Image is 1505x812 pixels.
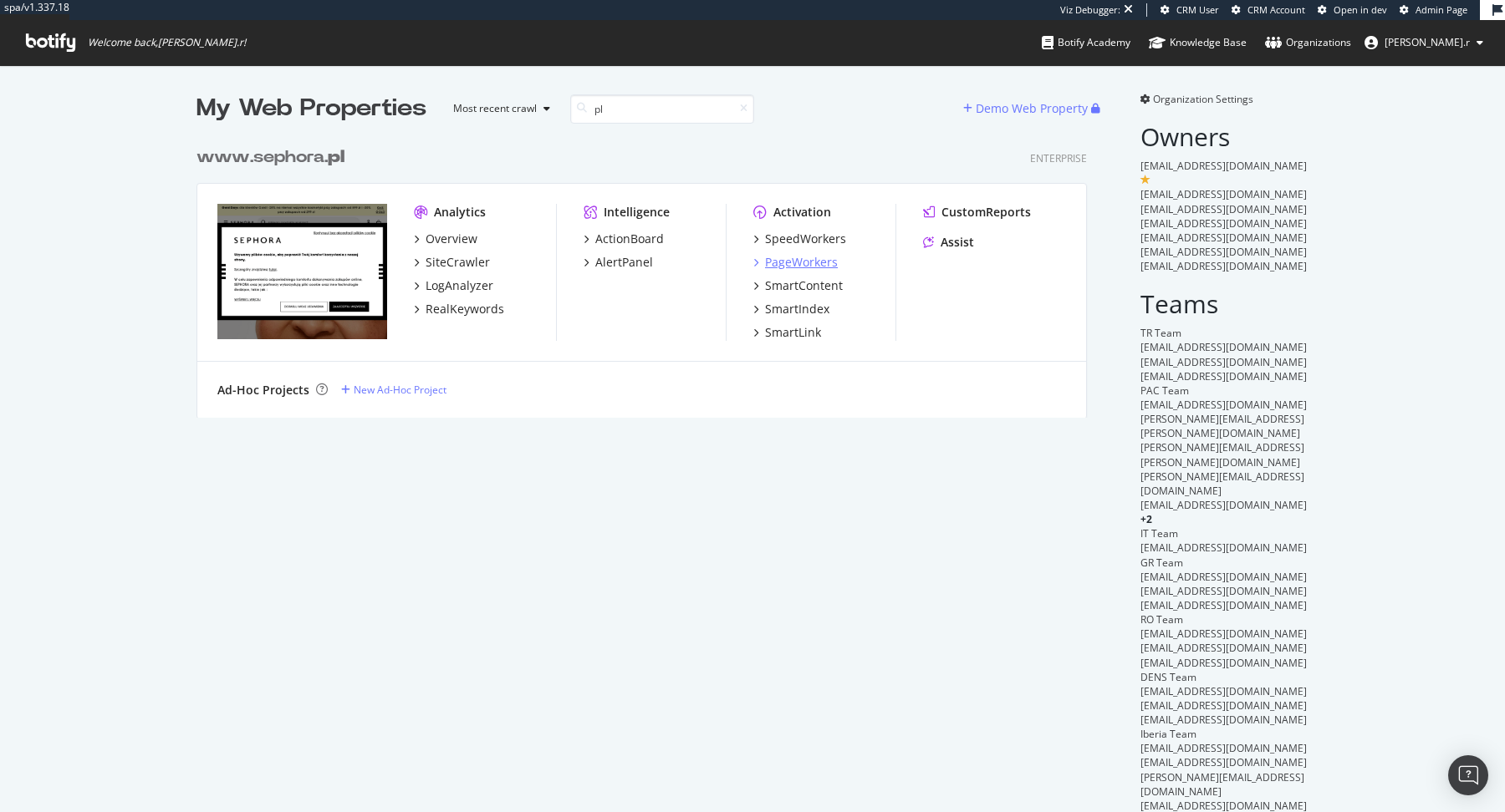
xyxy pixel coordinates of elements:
div: Organizations [1265,34,1351,51]
span: [EMAIL_ADDRESS][DOMAIN_NAME] [1140,340,1307,354]
div: SmartIndex [765,301,829,317]
b: pl [328,149,344,165]
div: ActionBoard [595,231,664,247]
div: www.sephora. [196,145,344,170]
div: Overview [426,231,477,247]
div: DENS Team [1140,670,1309,684]
span: [EMAIL_ADDRESS][DOMAIN_NAME] [1140,355,1307,369]
div: Viz Debugger: [1060,3,1120,17]
div: RealKeywords [426,301,504,317]
span: [EMAIL_ADDRESS][DOMAIN_NAME] [1140,369,1307,383]
span: [EMAIL_ADDRESS][DOMAIN_NAME] [1140,216,1307,231]
div: PAC Team [1140,383,1309,398]
div: Assist [941,234,974,251]
a: CRM Account [1232,3,1305,17]
button: Demo Web Property [963,95,1091,122]
div: AlertPanel [595,254,653,271]
a: Admin Page [1400,3,1467,17]
span: [PERSON_NAME][EMAIL_ADDRESS][PERSON_NAME][DOMAIN_NAME] [1140,412,1304,440]
button: Most recent crawl [440,95,557,122]
a: Demo Web Property [963,101,1091,115]
a: Knowledge Base [1149,20,1247,65]
div: RO Team [1140,612,1309,627]
a: www.sephora.pl [196,145,351,170]
div: IT Team [1140,526,1309,540]
div: My Web Properties [196,92,426,125]
img: www.sephora.pl [217,204,387,339]
a: ActionBoard [584,231,664,247]
a: SmartContent [753,277,843,294]
div: Intelligence [604,204,670,221]
div: SmartLink [765,324,821,341]
span: [EMAIL_ADDRESS][DOMAIN_NAME] [1140,231,1307,245]
span: [EMAIL_ADDRESS][DOMAIN_NAME] [1140,187,1307,201]
span: [EMAIL_ADDRESS][DOMAIN_NAME] [1140,698,1307,713]
h2: Owners [1140,123,1309,150]
input: Search [570,94,754,124]
span: [EMAIL_ADDRESS][DOMAIN_NAME] [1140,498,1307,512]
span: [EMAIL_ADDRESS][DOMAIN_NAME] [1140,755,1307,769]
a: Open in dev [1318,3,1387,17]
span: Welcome back, [PERSON_NAME].r ! [88,36,246,49]
span: CRM Account [1247,3,1305,16]
span: CRM User [1176,3,1219,16]
span: [EMAIL_ADDRESS][DOMAIN_NAME] [1140,684,1307,698]
a: CRM User [1161,3,1219,17]
div: LogAnalyzer [426,277,493,294]
div: Knowledge Base [1149,34,1247,51]
a: Assist [923,234,974,251]
span: Open in dev [1334,3,1387,16]
a: AlertPanel [584,254,653,271]
a: LogAnalyzer [414,277,493,294]
a: Overview [414,231,477,247]
span: [EMAIL_ADDRESS][DOMAIN_NAME] [1140,540,1307,555]
span: + 2 [1140,512,1152,526]
a: SpeedWorkers [753,231,846,247]
button: [PERSON_NAME].r [1351,29,1497,56]
span: [EMAIL_ADDRESS][DOMAIN_NAME] [1140,570,1307,584]
span: [PERSON_NAME][EMAIL_ADDRESS][DOMAIN_NAME] [1140,770,1304,799]
div: Activation [773,204,831,221]
span: [EMAIL_ADDRESS][DOMAIN_NAME] [1140,598,1307,612]
a: SmartIndex [753,301,829,317]
span: [EMAIL_ADDRESS][DOMAIN_NAME] [1140,159,1307,173]
span: [EMAIL_ADDRESS][DOMAIN_NAME] [1140,259,1307,273]
span: Admin Page [1416,3,1467,16]
span: [EMAIL_ADDRESS][DOMAIN_NAME] [1140,245,1307,259]
span: [EMAIL_ADDRESS][DOMAIN_NAME] [1140,398,1307,412]
div: CustomReports [941,204,1031,221]
a: CustomReports [923,204,1031,221]
div: SpeedWorkers [765,231,846,247]
a: New Ad-Hoc Project [341,383,446,397]
div: SmartContent [765,277,843,294]
span: arthur.r [1385,35,1470,49]
div: Enterprise [1030,151,1087,165]
span: [PERSON_NAME][EMAIL_ADDRESS][DOMAIN_NAME] [1140,469,1304,498]
div: SiteCrawler [426,254,490,271]
span: [EMAIL_ADDRESS][DOMAIN_NAME] [1140,641,1307,655]
div: Demo Web Property [976,100,1088,117]
div: PageWorkers [765,254,838,271]
span: [PERSON_NAME][EMAIL_ADDRESS][PERSON_NAME][DOMAIN_NAME] [1140,440,1304,469]
div: New Ad-Hoc Project [354,383,446,397]
div: TR Team [1140,326,1309,340]
span: Organization Settings [1153,92,1253,106]
span: [EMAIL_ADDRESS][DOMAIN_NAME] [1140,202,1307,216]
div: Analytics [434,204,486,221]
div: Most recent crawl [453,104,537,114]
div: Botify Academy [1042,34,1130,51]
a: RealKeywords [414,301,504,317]
div: Iberia Team [1140,727,1309,741]
div: Ad-Hoc Projects [217,382,309,398]
a: Organizations [1265,20,1351,65]
span: [EMAIL_ADDRESS][DOMAIN_NAME] [1140,627,1307,641]
div: GR Team [1140,556,1309,570]
a: Botify Academy [1042,20,1130,65]
a: PageWorkers [753,254,838,271]
div: Open Intercom Messenger [1448,755,1488,795]
h2: Teams [1140,290,1309,317]
div: grid [196,125,1100,418]
span: [EMAIL_ADDRESS][DOMAIN_NAME] [1140,656,1307,670]
a: SmartLink [753,324,821,341]
span: [EMAIL_ADDRESS][DOMAIN_NAME] [1140,741,1307,755]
